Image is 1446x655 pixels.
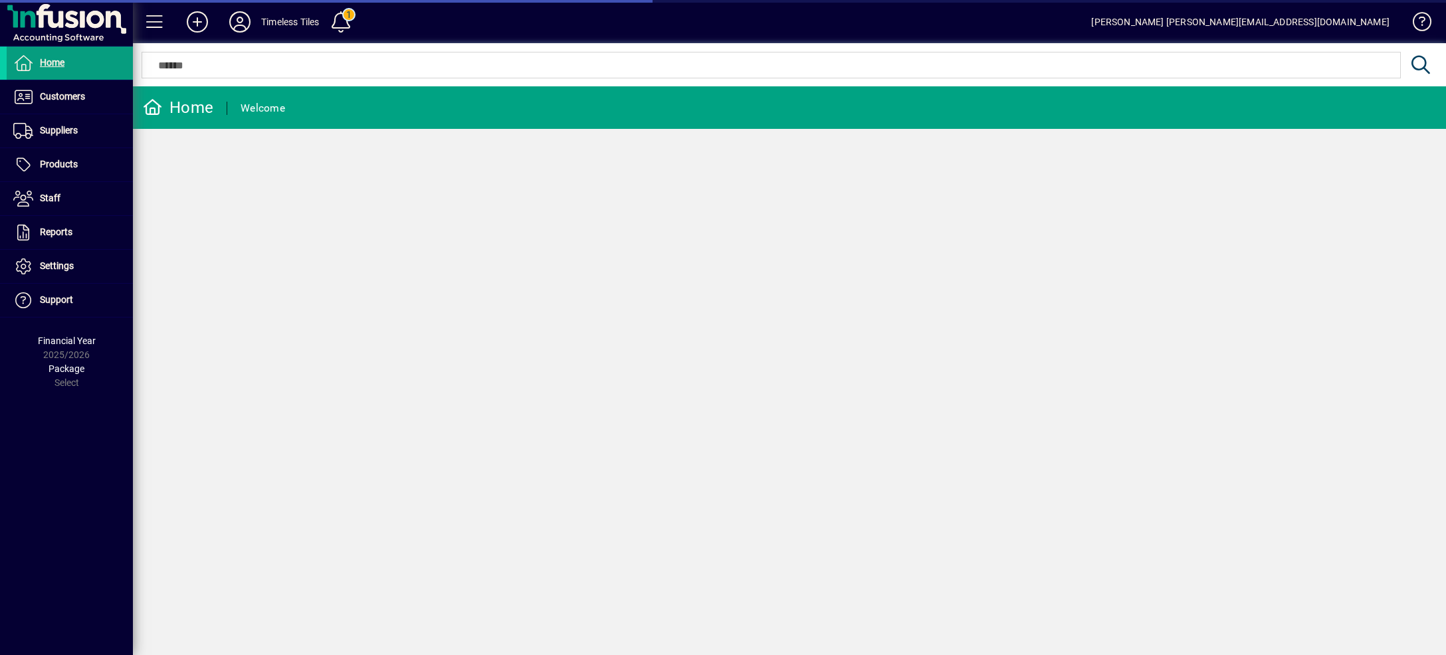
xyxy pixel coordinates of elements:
[40,91,85,102] span: Customers
[261,11,319,33] div: Timeless Tiles
[7,114,133,147] a: Suppliers
[40,294,73,305] span: Support
[219,10,261,34] button: Profile
[1403,3,1429,46] a: Knowledge Base
[176,10,219,34] button: Add
[7,182,133,215] a: Staff
[143,97,213,118] div: Home
[7,250,133,283] a: Settings
[40,260,74,271] span: Settings
[7,284,133,317] a: Support
[1091,11,1390,33] div: [PERSON_NAME] [PERSON_NAME][EMAIL_ADDRESS][DOMAIN_NAME]
[40,193,60,203] span: Staff
[241,98,285,119] div: Welcome
[40,125,78,136] span: Suppliers
[7,80,133,114] a: Customers
[40,159,78,169] span: Products
[7,216,133,249] a: Reports
[40,227,72,237] span: Reports
[40,57,64,68] span: Home
[49,363,84,374] span: Package
[7,148,133,181] a: Products
[38,335,96,346] span: Financial Year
